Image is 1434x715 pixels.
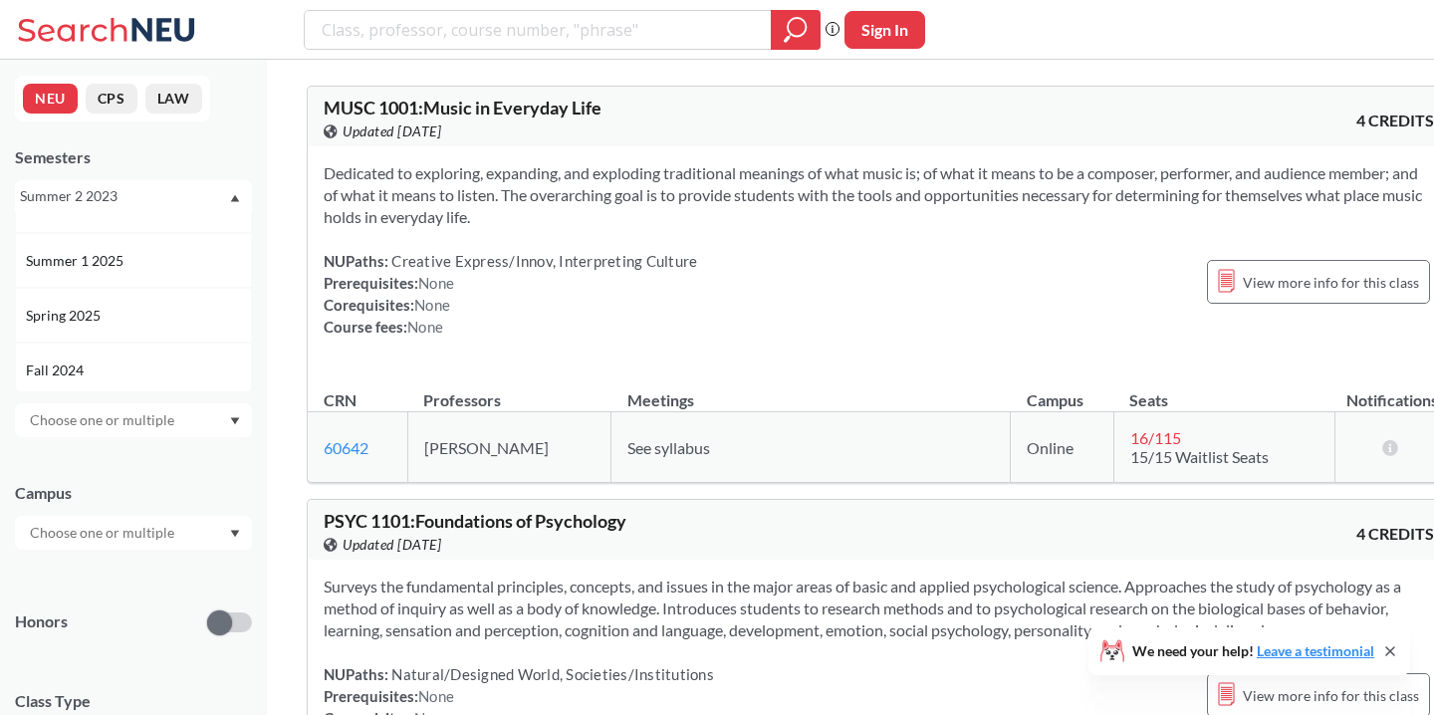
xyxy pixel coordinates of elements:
[20,185,228,207] div: Summer 2 2023
[388,252,697,270] span: Creative Express/Innov, Interpreting Culture
[324,577,1401,639] span: Surveys the fundamental principles, concepts, and issues in the major areas of basic and applied ...
[1356,523,1434,545] span: 4 CREDITS
[611,369,1011,412] th: Meetings
[320,13,757,47] input: Class, professor, course number, "phrase"
[15,146,252,168] div: Semesters
[15,403,252,437] div: Dropdown arrow
[145,84,202,114] button: LAW
[407,369,610,412] th: Professors
[26,359,88,381] span: Fall 2024
[1356,110,1434,131] span: 4 CREDITS
[15,690,252,712] span: Class Type
[23,84,78,114] button: NEU
[418,274,454,292] span: None
[1257,642,1374,659] a: Leave a testimonial
[230,530,240,538] svg: Dropdown arrow
[343,534,441,556] span: Updated [DATE]
[324,97,601,119] span: MUSC 1001 : Music in Everyday Life
[418,687,454,705] span: None
[1011,369,1113,412] th: Campus
[343,120,441,142] span: Updated [DATE]
[324,163,1422,226] span: Dedicated to exploring, expanding, and exploding traditional meanings of what music is; of what i...
[26,250,127,272] span: Summer 1 2025
[1132,644,1374,658] span: We need your help!
[15,180,252,212] div: Summer 2 2023Dropdown arrowFall 2025Summer 2 2025Summer Full 2025Summer 1 2025Spring 2025Fall 202...
[20,521,187,545] input: Choose one or multiple
[15,516,252,550] div: Dropdown arrow
[771,10,821,50] div: magnifying glass
[407,412,610,483] td: [PERSON_NAME]
[324,510,626,532] span: PSYC 1101 : Foundations of Psychology
[1113,369,1335,412] th: Seats
[627,438,710,457] span: See syllabus
[784,16,808,44] svg: magnifying glass
[15,482,252,504] div: Campus
[388,665,714,683] span: Natural/Designed World, Societies/Institutions
[1243,683,1419,708] span: View more info for this class
[1130,447,1269,466] span: 15/15 Waitlist Seats
[407,318,443,336] span: None
[15,610,68,633] p: Honors
[230,417,240,425] svg: Dropdown arrow
[1011,412,1113,483] td: Online
[230,194,240,202] svg: Dropdown arrow
[324,438,368,457] a: 60642
[324,389,357,411] div: CRN
[1130,428,1181,447] span: 16 / 115
[86,84,137,114] button: CPS
[20,408,187,432] input: Choose one or multiple
[414,296,450,314] span: None
[26,305,105,327] span: Spring 2025
[324,250,697,338] div: NUPaths: Prerequisites: Corequisites: Course fees:
[1243,270,1419,295] span: View more info for this class
[844,11,925,49] button: Sign In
